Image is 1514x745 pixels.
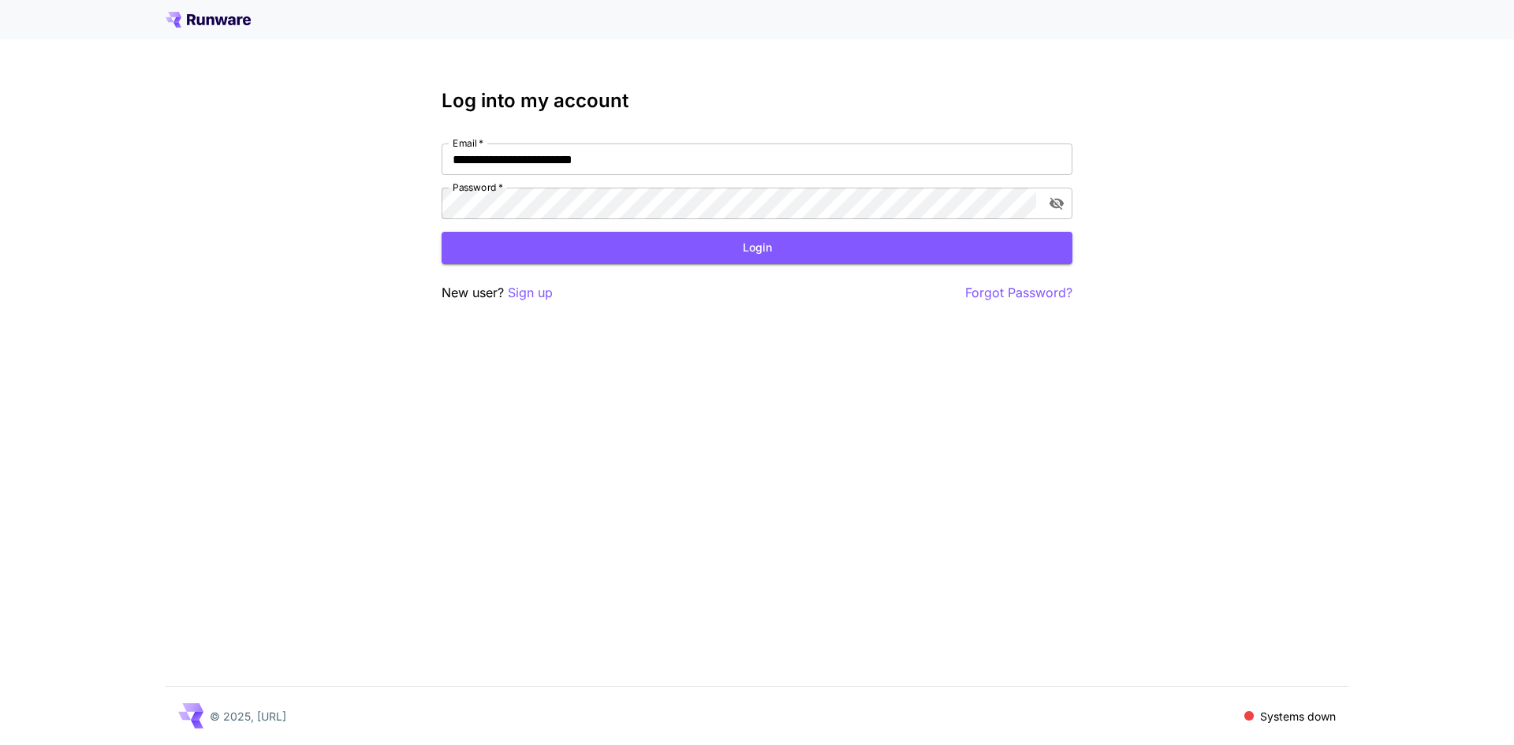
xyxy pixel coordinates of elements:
label: Password [453,181,503,194]
button: toggle password visibility [1042,189,1071,218]
button: Login [442,232,1072,264]
h3: Log into my account [442,90,1072,112]
label: Email [453,136,483,150]
p: Systems down [1260,708,1336,725]
p: © 2025, [URL] [210,708,286,725]
button: Forgot Password? [965,283,1072,303]
p: New user? [442,283,553,303]
button: Sign up [508,283,553,303]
